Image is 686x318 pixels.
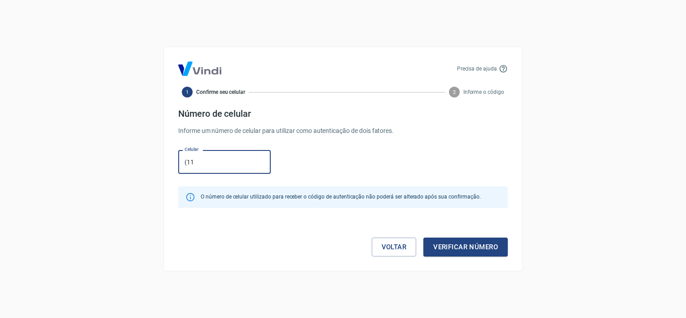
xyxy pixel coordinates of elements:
div: O número de celular utilizado para receber o código de autenticação não poderá ser alterado após ... [201,189,480,205]
span: Informe o código [463,88,504,96]
img: Logo Vind [178,62,221,76]
text: 1 [186,89,189,95]
p: Precisa de ajuda [457,65,497,73]
label: Celular [185,146,199,153]
a: Voltar [372,238,417,256]
button: Verificar número [423,238,508,256]
p: Informe um número de celular para utilizar como autenticação de dois fatores. [178,126,508,136]
text: 2 [453,89,456,95]
h4: Número de celular [178,108,508,119]
span: Confirme seu celular [196,88,245,96]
